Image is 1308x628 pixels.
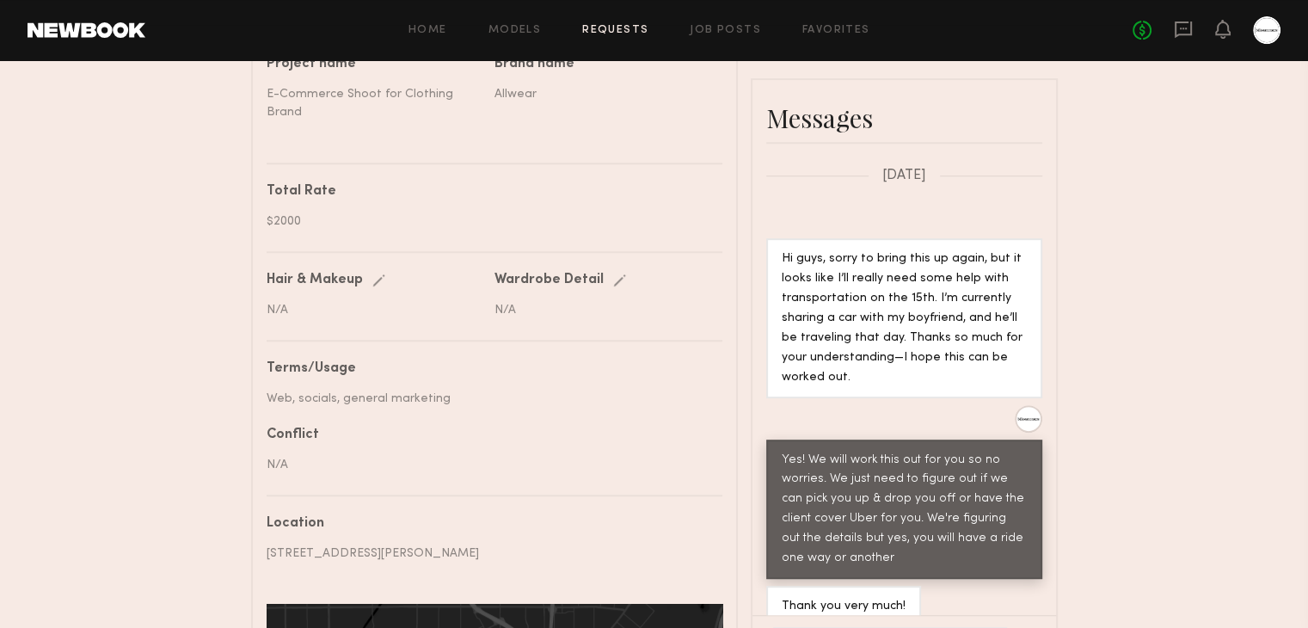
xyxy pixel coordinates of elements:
[267,301,482,319] div: N/A
[494,58,709,71] div: Brand name
[267,428,709,442] div: Conflict
[690,25,761,36] a: Job Posts
[267,517,709,531] div: Location
[267,390,709,408] div: Web, socials, general marketing
[782,451,1027,570] div: Yes! We will work this out for you so no worries. We just need to figure out if we can pick you u...
[766,101,1042,135] div: Messages
[802,25,870,36] a: Favorites
[267,274,363,287] div: Hair & Makeup
[408,25,447,36] a: Home
[494,85,709,103] div: Allwear
[267,85,482,121] div: E-Commerce Shoot for Clothing Brand
[494,274,604,287] div: Wardrobe Detail
[267,58,482,71] div: Project name
[267,456,709,474] div: N/A
[882,169,926,183] span: [DATE]
[267,545,709,563] div: [STREET_ADDRESS][PERSON_NAME]
[782,597,906,617] div: Thank you very much!
[267,362,709,376] div: Terms/Usage
[488,25,541,36] a: Models
[494,301,709,319] div: N/A
[582,25,648,36] a: Requests
[267,185,709,199] div: Total Rate
[267,212,709,231] div: $2000
[782,249,1027,388] div: Hi guys, sorry to bring this up again, but it looks like I’ll really need some help with transpor...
